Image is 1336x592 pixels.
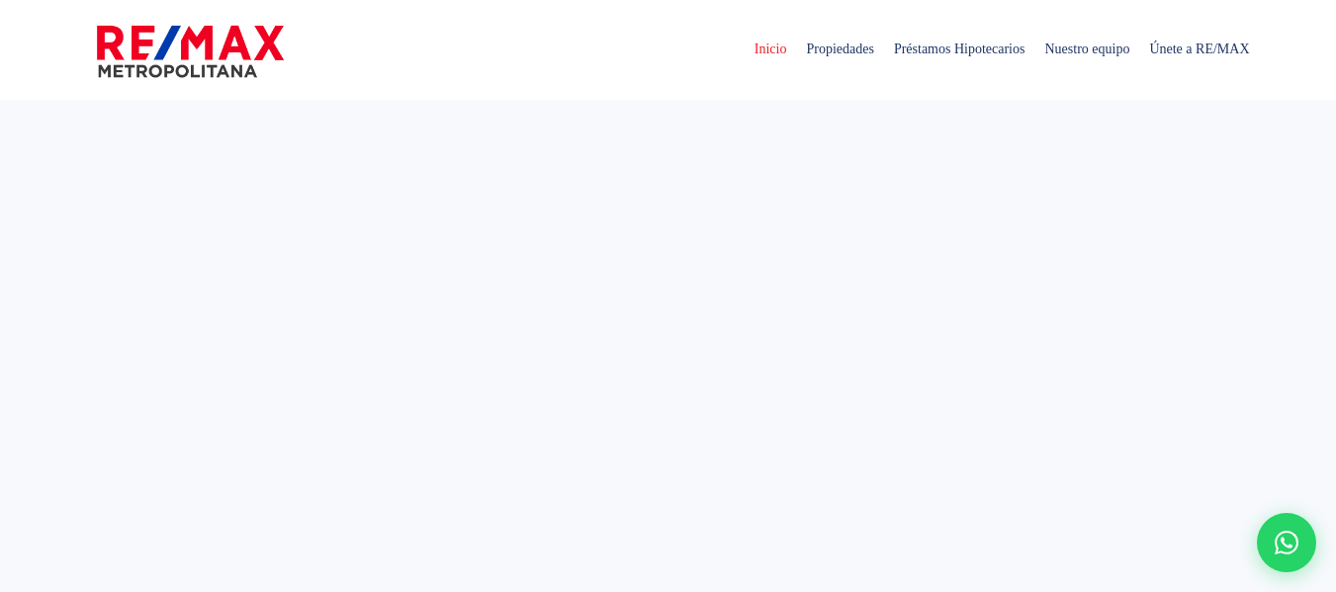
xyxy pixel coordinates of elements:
span: Propiedades [796,20,883,79]
span: Préstamos Hipotecarios [884,20,1035,79]
span: Nuestro equipo [1034,20,1139,79]
span: Inicio [745,20,797,79]
span: Únete a RE/MAX [1139,20,1259,79]
img: remax-metropolitana-logo [97,22,284,81]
